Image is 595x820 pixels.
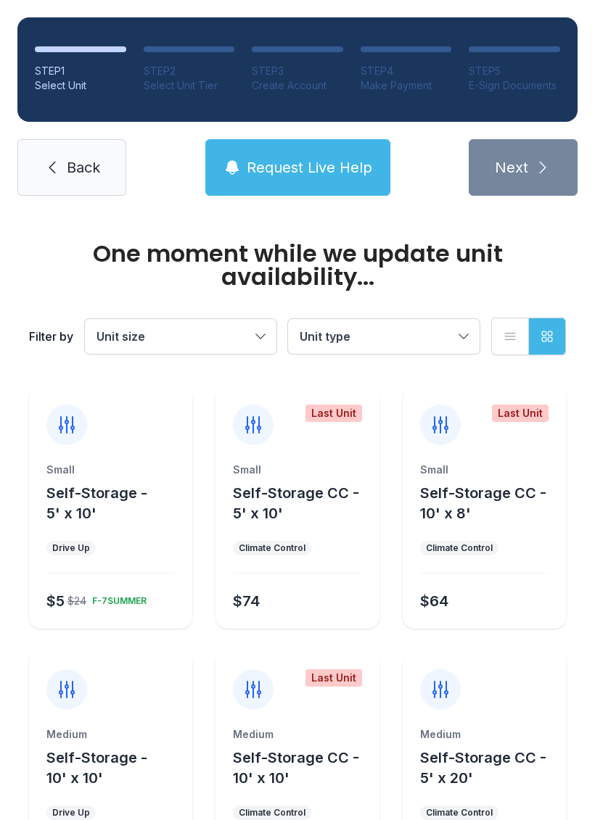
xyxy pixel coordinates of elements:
div: One moment while we update unit availability... [29,242,566,289]
div: Create Account [252,78,343,93]
div: Medium [46,727,175,742]
span: Self-Storage CC - 10' x 10' [233,749,359,787]
button: Self-Storage CC - 10' x 8' [420,483,560,523]
button: Self-Storage - 5' x 10' [46,483,186,523]
button: Self-Storage CC - 5' x 10' [233,483,373,523]
div: Small [233,463,361,477]
div: Select Unit [35,78,126,93]
div: Drive Up [52,807,90,819]
div: Small [46,463,175,477]
div: F-7SUMMER [86,589,147,607]
div: Climate Control [239,807,305,819]
span: Request Live Help [247,157,372,178]
button: Unit size [85,319,276,354]
div: Filter by [29,328,73,345]
div: $24 [67,594,86,608]
div: Select Unit Tier [144,78,235,93]
span: Self-Storage CC - 10' x 8' [420,484,546,522]
span: Self-Storage CC - 5' x 20' [420,749,546,787]
div: Make Payment [361,78,452,93]
div: Last Unit [492,405,549,422]
div: Small [420,463,549,477]
div: $64 [420,591,448,611]
span: Self-Storage CC - 5' x 10' [233,484,359,522]
div: $74 [233,591,260,611]
div: STEP 1 [35,64,126,78]
div: Climate Control [426,807,493,819]
span: Unit size [97,329,145,344]
div: Climate Control [239,542,305,554]
div: STEP 2 [144,64,235,78]
button: Unit type [288,319,480,354]
div: Last Unit [305,405,362,422]
div: E-Sign Documents [469,78,560,93]
div: Medium [420,727,549,742]
div: STEP 4 [361,64,452,78]
div: STEP 3 [252,64,343,78]
div: Last Unit [305,669,362,687]
div: Drive Up [52,542,90,554]
div: $5 [46,591,65,611]
span: Back [67,157,100,178]
button: Self-Storage CC - 10' x 10' [233,747,373,788]
div: Climate Control [426,542,493,554]
span: Next [495,157,528,178]
span: Self-Storage - 5' x 10' [46,484,147,522]
span: Unit type [300,329,350,344]
div: STEP 5 [469,64,560,78]
span: Self-Storage - 10' x 10' [46,749,147,787]
button: Self-Storage CC - 5' x 20' [420,747,560,788]
div: Medium [233,727,361,742]
button: Self-Storage - 10' x 10' [46,747,186,788]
